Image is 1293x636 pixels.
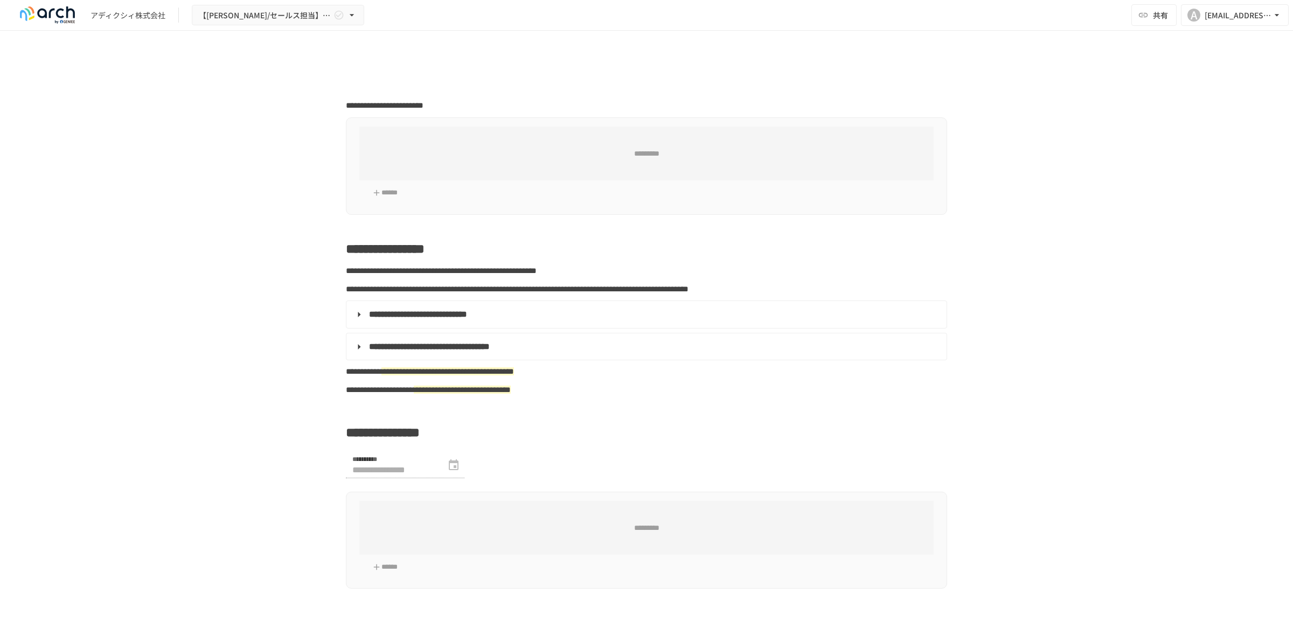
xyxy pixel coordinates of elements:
img: logo-default@2x-9cf2c760.svg [13,6,82,24]
button: 【[PERSON_NAME]/セールス担当】アディクシィ株式会社様_初期設定サポート [192,5,364,26]
button: 共有 [1131,4,1177,26]
span: 【[PERSON_NAME]/セールス担当】アディクシィ株式会社様_初期設定サポート [199,9,331,22]
div: A [1187,9,1200,22]
span: 共有 [1153,9,1168,21]
div: アディクシィ株式会社 [91,10,165,21]
button: A[EMAIL_ADDRESS][DOMAIN_NAME] [1181,4,1289,26]
div: [EMAIL_ADDRESS][DOMAIN_NAME] [1205,9,1271,22]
